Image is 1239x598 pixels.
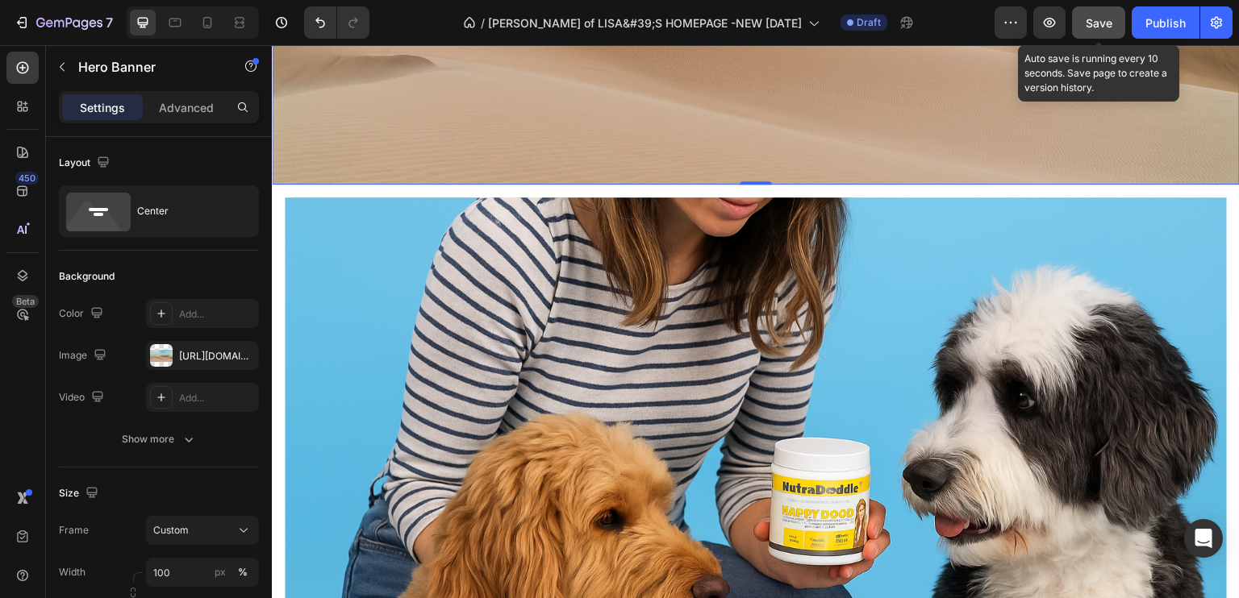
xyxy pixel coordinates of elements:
[215,565,226,579] div: px
[1145,15,1186,31] div: Publish
[59,565,86,579] label: Width
[137,193,236,230] div: Center
[146,516,259,545] button: Custom
[59,345,110,367] div: Image
[12,295,39,308] div: Beta
[146,558,259,587] input: px%
[59,523,89,538] label: Frame
[238,565,248,579] div: %
[15,172,39,185] div: 450
[59,303,106,325] div: Color
[122,431,197,447] div: Show more
[1184,519,1223,558] div: Open Intercom Messenger
[78,57,215,77] p: Hero Banner
[179,307,255,322] div: Add...
[59,387,107,409] div: Video
[233,563,252,582] button: px
[304,6,369,39] div: Undo/Redo
[106,13,113,32] p: 7
[1132,6,1199,39] button: Publish
[211,563,230,582] button: %
[153,523,189,538] span: Custom
[857,15,881,30] span: Draft
[488,15,802,31] span: [PERSON_NAME] of LISA&#39;S HOMEPAGE -NEW [DATE]
[59,425,259,454] button: Show more
[481,15,485,31] span: /
[59,483,102,505] div: Size
[80,99,125,116] p: Settings
[159,99,214,116] p: Advanced
[179,391,255,405] div: Add...
[1086,16,1112,30] span: Save
[59,152,113,174] div: Layout
[272,45,1239,598] iframe: Design area
[6,6,120,39] button: 7
[59,269,115,284] div: Background
[179,349,255,363] div: [URL][DOMAIN_NAME]
[1072,6,1125,39] button: Save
